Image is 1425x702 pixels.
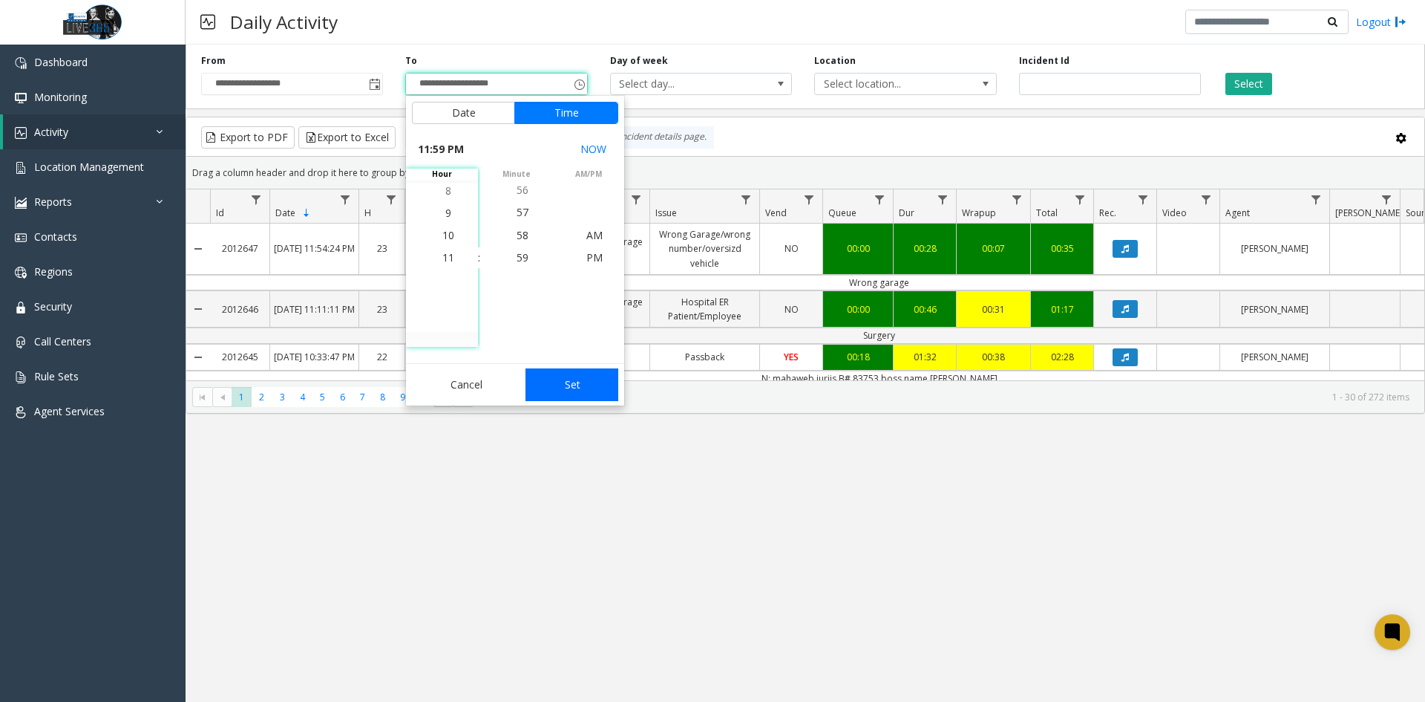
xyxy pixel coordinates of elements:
a: 00:46 [894,299,956,320]
a: Dur Filter Menu [933,189,953,209]
span: Select location... [815,74,960,94]
a: [DATE] 11:11:11 PM [270,299,358,320]
div: 00:35 [1035,241,1090,256]
span: Reports [34,195,72,209]
label: Day of week [610,54,668,68]
span: Monitoring [34,90,87,104]
button: Date tab [412,102,515,124]
h3: Daily Activity [223,4,345,40]
span: Security [34,299,72,313]
a: 22 [359,346,404,368]
a: Logout [1356,14,1406,30]
span: Rec. [1099,207,1116,219]
img: 'icon' [15,406,27,418]
span: Page 4 [292,387,312,407]
span: Toggle popup [571,74,587,94]
span: Dashboard [34,55,88,69]
span: Queue [828,207,856,219]
span: 11:59 PM [418,139,464,160]
a: Collapse Details [186,218,210,280]
img: 'icon' [15,232,27,244]
a: Id Filter Menu [246,189,266,209]
a: 01:17 [1031,299,1093,320]
a: NO [760,299,822,320]
a: Queue Filter Menu [870,189,890,209]
span: hour [406,169,478,180]
a: Collapse Details [186,285,210,333]
span: Toggle popup [366,74,382,94]
div: 00:07 [960,241,1026,256]
label: Incident Id [1019,54,1069,68]
a: Issue Filter Menu [736,189,756,209]
a: Parker Filter Menu [1377,189,1397,209]
span: Page 3 [272,387,292,407]
span: Page 6 [332,387,353,407]
button: Set [525,368,619,401]
span: Agent [1225,207,1250,219]
label: To [405,54,417,68]
img: 'icon' [15,267,27,279]
span: Issue [655,207,677,219]
div: Data table [186,189,1424,380]
div: 02:28 [1035,350,1090,364]
a: [PERSON_NAME] [1220,238,1329,259]
div: 00:46 [897,302,952,316]
span: Date [275,207,295,219]
span: Sortable [301,207,312,219]
img: 'icon' [15,302,27,313]
a: 00:31 [957,299,1030,320]
span: Video [1162,207,1187,219]
a: 00:28 [894,238,956,259]
span: Page 7 [353,387,373,407]
span: 59 [517,250,528,264]
div: 00:31 [960,302,1026,316]
span: Agent Services [34,404,105,418]
a: [DATE] 11:54:24 PM [270,238,358,259]
a: [DATE] 10:33:47 PM [270,346,358,368]
a: Collapse Details [186,339,210,376]
button: Time tab [514,102,618,124]
button: Cancel [412,368,521,401]
a: Hospital ER Patient/Employee [650,291,759,327]
span: AM [586,228,603,242]
a: 00:18 [823,346,893,368]
a: Activity [3,114,186,149]
span: Total [1036,207,1058,219]
span: Id [216,207,224,219]
div: 00:18 [827,350,889,364]
img: 'icon' [15,92,27,104]
a: Vend Filter Menu [799,189,819,209]
img: 'icon' [15,337,27,348]
div: 00:38 [960,350,1026,364]
a: 00:07 [957,238,1030,259]
button: Select now [574,136,612,163]
a: Total Filter Menu [1070,189,1090,209]
button: Export to PDF [201,126,295,149]
span: Regions [34,264,73,279]
span: 10 [442,228,454,242]
img: 'icon' [15,57,27,69]
span: H [364,207,371,219]
span: Page 5 [312,387,332,407]
span: 9 [445,206,451,220]
span: Page 1 [232,387,252,407]
span: 58 [517,227,528,241]
a: H Filter Menu [381,189,402,209]
a: Lane Filter Menu [626,189,646,209]
div: 00:00 [827,241,889,256]
a: 2012646 [210,299,269,320]
div: Drag a column header and drop it here to group by that column [186,160,1424,186]
div: 01:17 [1035,302,1090,316]
a: 23 [359,238,404,259]
a: 00:38 [957,346,1030,368]
a: Passback [650,346,759,368]
div: : [478,250,480,265]
span: Select day... [611,74,756,94]
span: Page 8 [373,387,393,407]
button: Select [1225,73,1272,95]
span: PM [586,250,603,264]
a: [PERSON_NAME] [1220,299,1329,320]
a: Wrong Garage/wrong number/oversizd vehicle [650,224,759,274]
a: [PERSON_NAME] [1220,346,1329,368]
a: Agent Filter Menu [1306,189,1326,209]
